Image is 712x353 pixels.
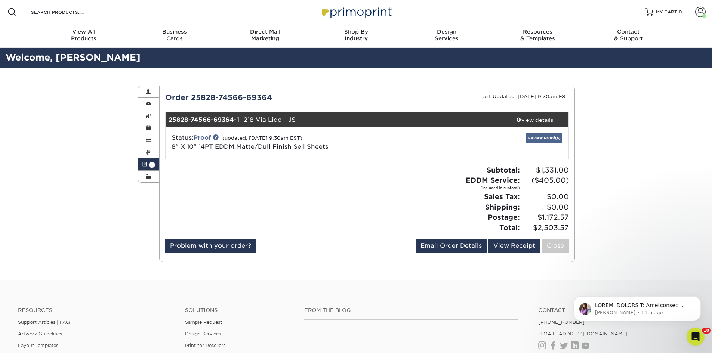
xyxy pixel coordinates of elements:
[38,24,129,48] a: View AllProducts
[220,28,311,42] div: Marketing
[501,112,568,127] a: view details
[129,24,220,48] a: BusinessCards
[485,203,520,211] strong: Shipping:
[522,212,569,223] span: $1,172.57
[679,9,682,15] span: 0
[583,24,674,48] a: Contact& Support
[656,9,677,15] span: MY CART
[484,192,520,201] strong: Sales Tax:
[522,175,569,186] span: ($405.00)
[166,133,434,151] div: Status:
[499,223,520,232] strong: Total:
[138,158,160,170] a: 1
[492,24,583,48] a: Resources& Templates
[401,28,492,42] div: Services
[401,24,492,48] a: DesignServices
[194,134,211,141] a: Proof
[487,166,520,174] strong: Subtotal:
[522,165,569,176] span: $1,331.00
[172,143,328,150] a: 8" X 10" 14PT EDDM Matte/Dull Finish Sell Sheets
[220,24,311,48] a: Direct MailMarketing
[30,7,103,16] input: SEARCH PRODUCTS.....
[311,28,401,35] span: Shop By
[488,239,540,253] a: View Receipt
[492,28,583,42] div: & Templates
[522,202,569,213] span: $0.00
[526,133,562,143] a: Review Proof(s)
[160,92,367,103] div: Order 25828-74566-69364
[222,135,302,141] small: (updated: [DATE] 9:30am EST)
[522,192,569,202] span: $0.00
[416,239,487,253] a: Email Order Details
[129,28,220,42] div: Cards
[542,239,569,253] a: Close
[166,112,501,127] div: - 218 Via Lido - JS
[311,24,401,48] a: Shop ByIndustry
[185,307,293,313] h4: Solutions
[480,94,569,99] small: Last Updated: [DATE] 9:30am EST
[185,343,225,348] a: Print for Resellers
[2,330,64,350] iframe: Google Customer Reviews
[562,281,712,333] iframe: Intercom notifications message
[687,328,705,346] iframe: Intercom live chat
[165,239,256,253] a: Problem with your order?
[702,328,711,334] span: 10
[18,319,70,325] a: Support Articles | FAQ
[466,176,520,190] strong: EDDM Service:
[538,307,694,313] a: Contact
[149,162,155,168] span: 1
[583,28,674,35] span: Contact
[185,331,221,337] a: Design Services
[538,319,585,325] a: [PHONE_NUMBER]
[466,185,520,191] small: (included in subtotal)
[38,28,129,42] div: Products
[38,28,129,35] span: View All
[129,28,220,35] span: Business
[538,331,628,337] a: [EMAIL_ADDRESS][DOMAIN_NAME]
[304,307,518,313] h4: From the Blog
[522,223,569,233] span: $2,503.57
[220,28,311,35] span: Direct Mail
[488,213,520,221] strong: Postage:
[185,319,222,325] a: Sample Request
[169,116,239,123] strong: 25828-74566-69364-1
[18,307,174,313] h4: Resources
[501,116,568,124] div: view details
[583,28,674,42] div: & Support
[492,28,583,35] span: Resources
[311,28,401,42] div: Industry
[401,28,492,35] span: Design
[319,4,394,20] img: Primoprint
